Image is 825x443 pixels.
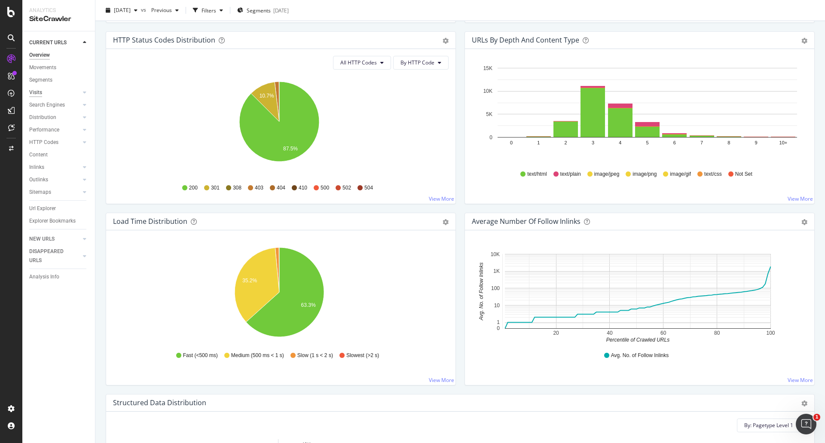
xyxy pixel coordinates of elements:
svg: A chart. [472,63,804,162]
text: 15K [483,65,492,71]
text: 1K [493,268,500,274]
text: 8 [727,140,730,145]
a: Visits [29,88,80,97]
a: Content [29,150,89,159]
span: 504 [364,184,373,192]
a: NEW URLS [29,235,80,244]
text: 20 [553,330,559,336]
svg: A chart. [113,244,446,344]
iframe: Intercom live chat [796,414,816,434]
a: View More [429,376,454,384]
text: 6 [673,140,676,145]
div: Content [29,150,48,159]
span: Medium (500 ms < 1 s) [231,352,284,359]
button: Filters [189,3,226,17]
text: 10K [483,88,492,94]
div: Outlinks [29,175,48,184]
text: Percentile of Crawled URLs [606,337,669,343]
div: gear [801,38,807,44]
a: Analysis Info [29,272,89,281]
text: 10 [494,302,500,309]
span: text/css [704,171,722,178]
span: 403 [255,184,263,192]
span: Fast (<500 ms) [183,352,218,359]
span: Slow (1 s < 2 s) [297,352,333,359]
text: 1 [497,319,500,325]
div: Segments [29,76,52,85]
div: DISAPPEARED URLS [29,247,73,265]
span: text/html [527,171,547,178]
text: Avg. No. of Follow Inlinks [478,263,484,321]
a: Distribution [29,113,80,122]
text: 10K [491,251,500,257]
button: [DATE] [102,3,141,17]
span: Avg. No. of Follow Inlinks [611,352,669,359]
span: By: Pagetype Level 1 [744,422,793,429]
a: Url Explorer [29,204,89,213]
div: gear [443,219,449,225]
span: image/gif [670,171,691,178]
div: gear [801,219,807,225]
text: 2 [565,140,567,145]
div: Search Engines [29,101,65,110]
div: Explorer Bookmarks [29,217,76,226]
div: Average Number of Follow Inlinks [472,217,581,226]
div: Url Explorer [29,204,56,213]
a: View More [788,376,813,384]
text: 7 [700,140,703,145]
div: Structured Data Distribution [113,398,206,407]
text: 0 [510,140,513,145]
text: 1 [537,140,540,145]
span: vs [141,6,148,13]
div: Overview [29,51,50,60]
a: Outlinks [29,175,80,184]
button: Segments[DATE] [234,3,292,17]
div: Visits [29,88,42,97]
div: Analytics [29,7,88,14]
span: image/jpeg [594,171,620,178]
span: 502 [342,184,351,192]
button: All HTTP Codes [333,56,391,70]
button: By: Pagetype Level 1 [737,419,807,432]
text: 87.5% [283,146,298,152]
div: [DATE] [273,6,289,14]
span: image/png [632,171,657,178]
text: 100 [766,330,775,336]
div: Load Time Distribution [113,217,187,226]
div: CURRENT URLS [29,38,67,47]
a: Explorer Bookmarks [29,217,89,226]
div: Analysis Info [29,272,59,281]
text: 0 [489,134,492,141]
button: Previous [148,3,182,17]
span: By HTTP Code [400,59,434,66]
div: Sitemaps [29,188,51,197]
div: Movements [29,63,56,72]
a: Movements [29,63,89,72]
span: All HTTP Codes [340,59,377,66]
div: Distribution [29,113,56,122]
text: 10.7% [260,93,274,99]
div: Inlinks [29,163,44,172]
span: 404 [277,184,285,192]
span: Slowest (>2 s) [346,352,379,359]
text: 60 [660,330,666,336]
text: 100 [491,285,500,291]
a: View More [429,195,454,202]
span: Previous [148,6,172,14]
text: 35.2% [242,278,257,284]
span: 200 [189,184,198,192]
span: 2025 Sep. 28th [114,6,131,14]
text: 9 [755,140,758,145]
div: HTTP Status Codes Distribution [113,36,215,44]
a: Performance [29,125,80,134]
div: SiteCrawler [29,14,88,24]
text: 0 [497,325,500,331]
div: HTTP Codes [29,138,58,147]
svg: A chart. [472,244,804,344]
span: 1 [813,414,820,421]
button: By HTTP Code [393,56,449,70]
text: 40 [607,330,613,336]
div: gear [801,400,807,406]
